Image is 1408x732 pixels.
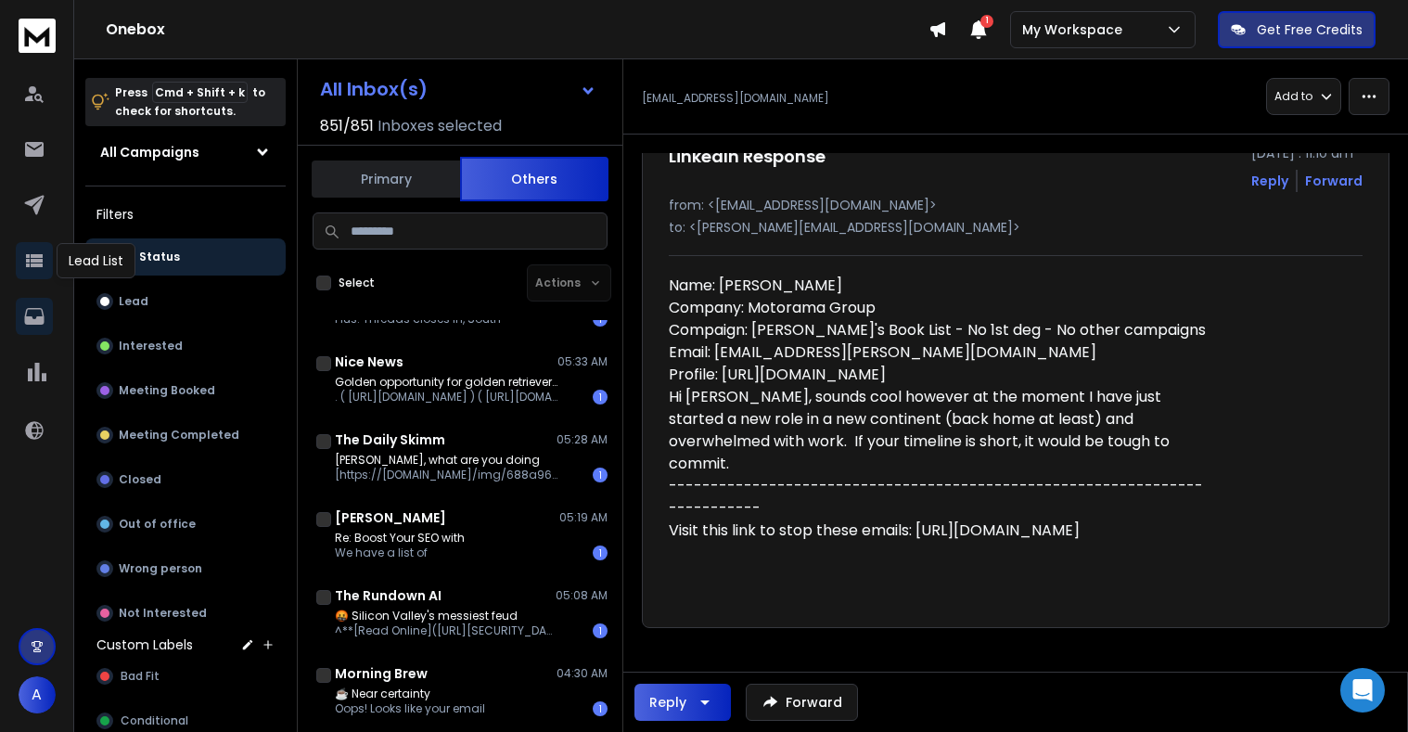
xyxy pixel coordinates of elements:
[557,666,608,681] p: 04:30 AM
[980,15,993,28] span: 1
[593,546,608,560] div: 1
[119,428,239,443] p: Meeting Completed
[320,115,374,137] span: 851 / 851
[115,83,265,121] p: Press to check for shortcuts.
[19,19,56,53] img: logo
[121,713,188,728] span: Conditional
[85,238,286,276] button: All Status
[320,80,428,98] h1: All Inbox(s)
[378,115,502,137] h3: Inboxes selected
[335,430,445,449] h1: The Daily Skimm
[746,684,858,721] button: Forward
[119,383,215,398] p: Meeting Booked
[593,468,608,482] div: 1
[119,606,207,621] p: Not Interested
[119,561,202,576] p: Wrong person
[1305,172,1363,190] div: Forward
[669,386,1210,475] p: Hi [PERSON_NAME], sounds cool however at the moment I have just started a new role in a new conti...
[593,390,608,405] div: 1
[85,550,286,587] button: Wrong person
[96,636,193,654] h3: Custom Labels
[593,623,608,638] div: 1
[335,609,557,623] p: 🤬 Silicon Valley's messiest feud
[85,327,286,365] button: Interested
[312,159,460,199] button: Primary
[19,676,56,713] button: A
[119,517,196,532] p: Out of office
[642,91,829,106] p: [EMAIL_ADDRESS][DOMAIN_NAME]
[85,595,286,632] button: Not Interested
[85,506,286,543] button: Out of office
[335,453,557,468] p: [PERSON_NAME], what are you doing
[106,19,928,41] h1: Onebox
[335,468,557,482] p: [https://[DOMAIN_NAME]/img/688a9609ac734ee34302bd71oh4lm.319ua/efe4e881.gif]https://[DOMAIN_NAME]...
[634,684,731,721] button: Reply
[85,201,286,227] h3: Filters
[335,353,403,371] h1: Nice News
[121,250,180,264] p: All Status
[669,196,1363,214] p: from: <[EMAIL_ADDRESS][DOMAIN_NAME]>
[1022,20,1130,39] p: My Workspace
[1251,172,1288,190] button: Reply
[593,701,608,716] div: 1
[335,623,557,638] p: ^**[Read Online]([URL][SECURITY_DATA]^^ | ^^**[Sign Up]([URL]^^ | ^^**[Advertise]([URL][DOMAIN_NA...
[1274,89,1312,104] p: Add to
[669,475,1210,564] p: --------------------------------------------------------------------------- Visit this link to st...
[305,71,611,108] button: All Inbox(s)
[335,390,557,405] p: . ( [URL][DOMAIN_NAME] ) ( [URL][DOMAIN_NAME] ) Daily Edition
[152,82,248,103] span: Cmd + Shift + k
[460,157,608,201] button: Others
[669,275,1210,386] p: Name: [PERSON_NAME] Company: Motorama Group Compaign: [PERSON_NAME]'s Book List - No 1st deg - No...
[335,586,442,605] h1: The Rundown AI
[85,372,286,409] button: Meeting Booked
[669,218,1363,237] p: to: <[PERSON_NAME][EMAIL_ADDRESS][DOMAIN_NAME]>
[559,510,608,525] p: 05:19 AM
[121,669,160,684] span: Bad Fit
[335,508,446,527] h1: [PERSON_NAME]
[556,588,608,603] p: 05:08 AM
[335,531,465,546] p: Re: Boost Your SEO with
[1257,20,1363,39] p: Get Free Credits
[669,144,826,170] h1: LinkedIn Response
[85,658,286,695] button: Bad Fit
[85,283,286,320] button: Lead
[335,664,428,683] h1: Morning Brew
[557,432,608,447] p: 05:28 AM
[339,276,375,290] label: Select
[119,294,148,309] p: Lead
[557,354,608,369] p: 05:33 AM
[649,693,686,712] div: Reply
[1340,668,1385,713] div: Open Intercom Messenger
[85,461,286,498] button: Closed
[57,243,135,278] div: Lead List
[85,417,286,454] button: Meeting Completed
[335,375,557,390] p: Golden opportunity for golden retrievers
[85,134,286,171] button: All Campaigns
[1251,144,1363,162] p: [DATE] : 11:10 am
[119,339,183,353] p: Interested
[335,687,485,701] p: ☕ Near certainty
[335,701,485,716] p: Oops! Looks like your email
[1218,11,1376,48] button: Get Free Credits
[335,546,465,560] p: We have a list of
[100,143,199,161] h1: All Campaigns
[119,472,161,487] p: Closed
